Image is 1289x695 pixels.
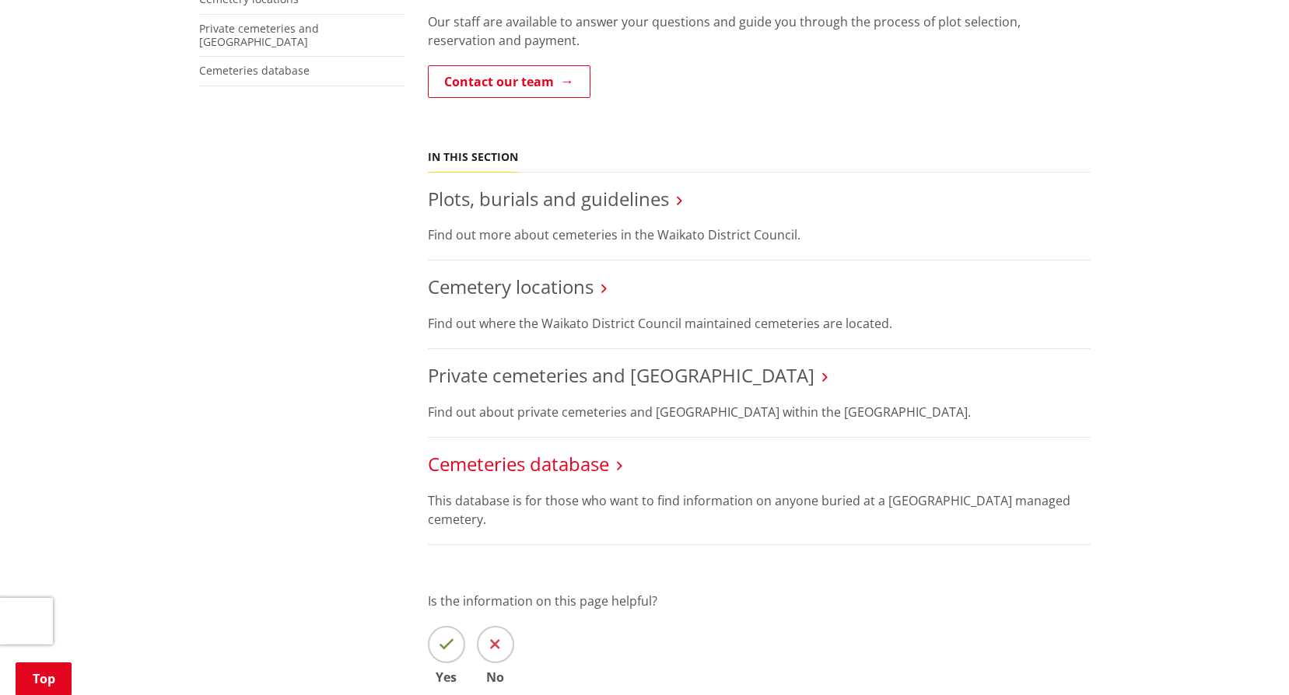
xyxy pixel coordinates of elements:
p: Our staff are available to answer your questions and guide you through the process of plot select... [428,12,1091,50]
a: Private cemeteries and [GEOGRAPHIC_DATA] [428,362,814,388]
p: Find out about private cemeteries and [GEOGRAPHIC_DATA] within the [GEOGRAPHIC_DATA]. [428,403,1091,421]
p: Find out where the Waikato District Council maintained cemeteries are located. [428,314,1091,333]
p: Find out more about cemeteries in the Waikato District Council. [428,225,1091,244]
a: Cemeteries database [428,451,609,477]
a: Top [16,662,72,695]
a: Cemetery locations [428,274,594,299]
a: Private cemeteries and [GEOGRAPHIC_DATA] [199,21,319,49]
span: No [477,671,514,683]
a: Cemeteries database [199,63,310,78]
p: Is the information on this page helpful? [428,592,1091,610]
a: Contact our team [428,65,590,98]
a: Plots, burials and guidelines [428,186,669,211]
p: This database is for those who want to find information on anyone buried at a [GEOGRAPHIC_DATA] m... [428,491,1091,529]
iframe: Messenger Launcher [1217,630,1273,686]
h5: In this section [428,151,518,164]
span: Yes [428,671,465,683]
